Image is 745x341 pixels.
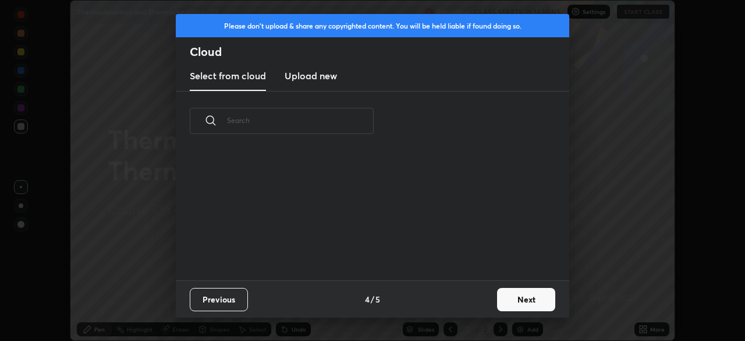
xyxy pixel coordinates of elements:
input: Search [227,96,374,145]
h4: / [371,293,374,305]
h3: Select from cloud [190,69,266,83]
h2: Cloud [190,44,569,59]
button: Next [497,288,555,311]
button: Previous [190,288,248,311]
h3: Upload new [285,69,337,83]
h4: 4 [365,293,370,305]
div: Please don't upload & share any copyrighted content. You will be held liable if found doing so. [176,14,569,37]
h4: 5 [375,293,380,305]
